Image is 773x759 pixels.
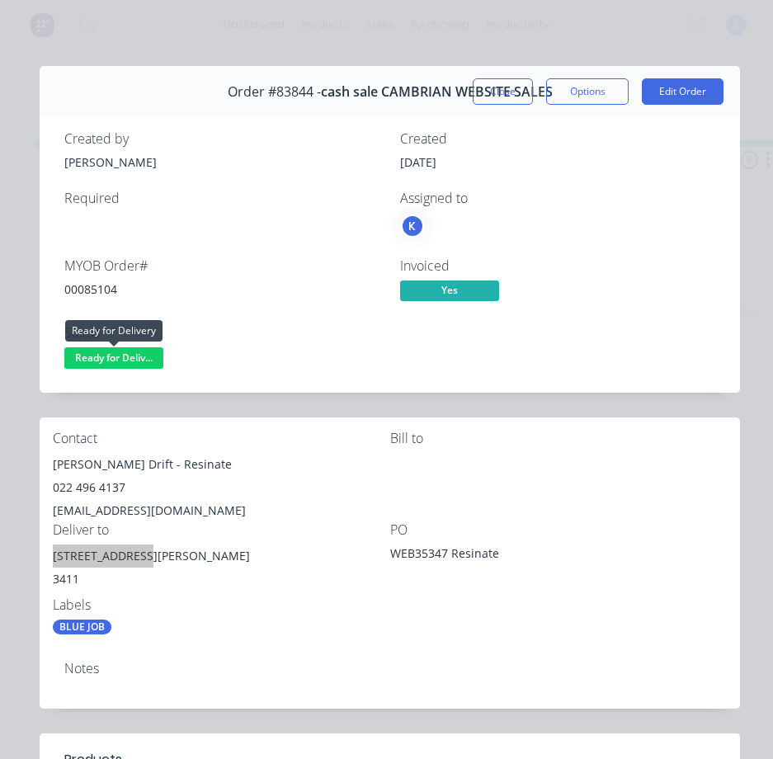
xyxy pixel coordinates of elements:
[64,280,380,298] div: 00085104
[64,347,163,368] span: Ready for Deliv...
[53,431,390,446] div: Contact
[400,154,436,170] span: [DATE]
[400,214,425,238] button: K
[321,84,553,100] span: cash sale CAMBRIAN WEBSITE SALES
[53,499,390,522] div: [EMAIL_ADDRESS][DOMAIN_NAME]
[64,131,380,147] div: Created by
[64,153,380,171] div: [PERSON_NAME]
[400,191,716,206] div: Assigned to
[400,258,716,274] div: Invoiced
[65,320,163,342] div: Ready for Delivery
[53,597,390,613] div: Labels
[53,453,390,522] div: [PERSON_NAME] Drift - Resinate022 496 4137[EMAIL_ADDRESS][DOMAIN_NAME]
[53,476,390,499] div: 022 496 4137
[53,453,390,476] div: [PERSON_NAME] Drift - Resinate
[64,191,380,206] div: Required
[400,280,499,301] span: Yes
[53,544,390,597] div: [STREET_ADDRESS][PERSON_NAME]3411
[390,544,596,568] div: WEB35347 Resinate
[64,661,715,676] div: Notes
[473,78,533,105] button: Close
[546,78,629,105] button: Options
[53,544,390,568] div: [STREET_ADDRESS][PERSON_NAME]
[53,522,390,538] div: Deliver to
[390,431,728,446] div: Bill to
[228,84,321,100] span: Order #83844 -
[53,568,390,591] div: 3411
[53,620,111,634] div: BLUE JOB
[390,522,728,538] div: PO
[64,347,163,372] button: Ready for Deliv...
[400,131,716,147] div: Created
[64,258,380,274] div: MYOB Order #
[64,325,380,341] div: Status
[642,78,724,105] button: Edit Order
